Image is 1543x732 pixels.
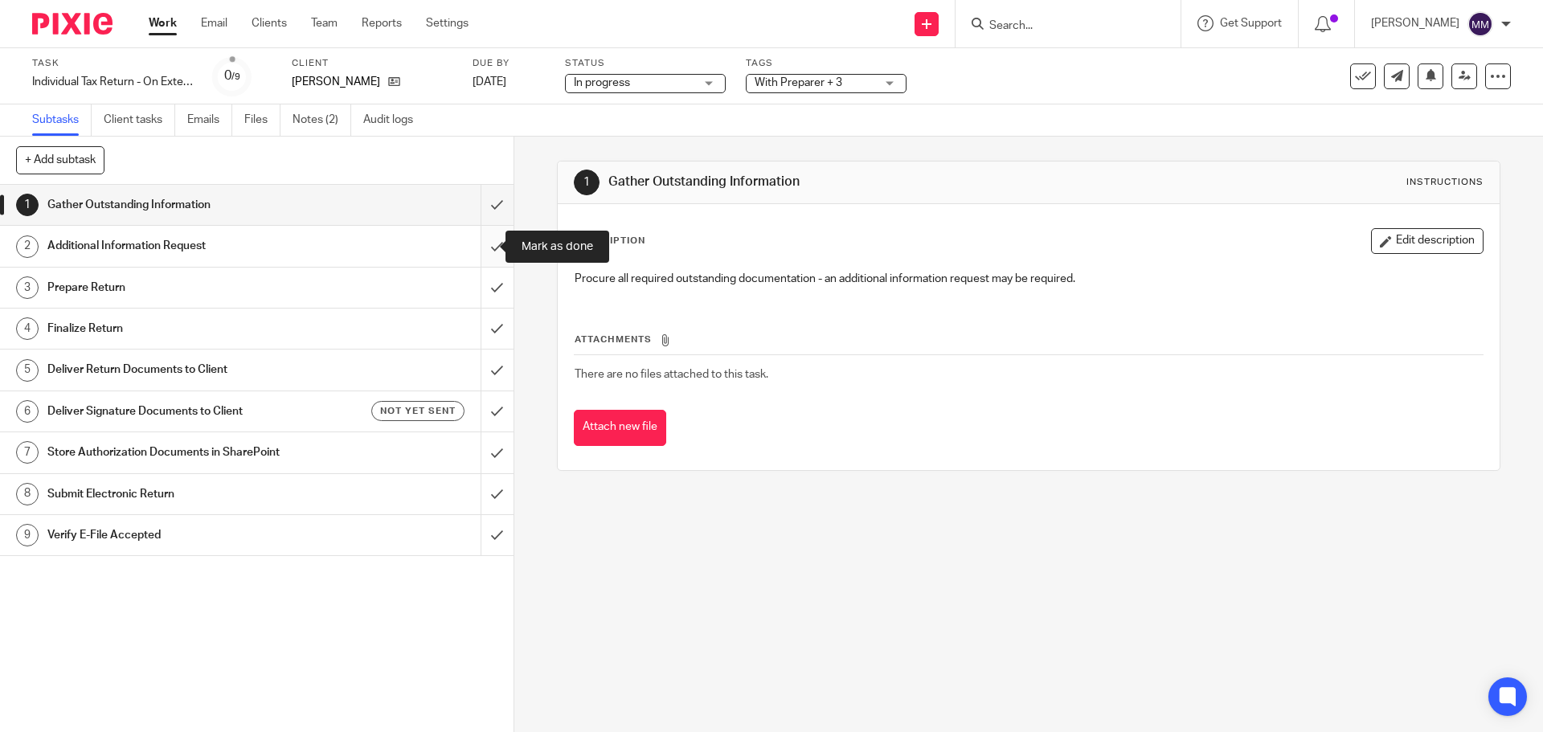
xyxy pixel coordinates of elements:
[311,15,338,31] a: Team
[574,77,630,88] span: In progress
[47,234,325,258] h1: Additional Information Request
[32,13,113,35] img: Pixie
[565,57,726,70] label: Status
[575,271,1482,287] p: Procure all required outstanding documentation - an additional information request may be required.
[426,15,469,31] a: Settings
[47,317,325,341] h1: Finalize Return
[32,74,193,90] div: Individual Tax Return - On Extension
[575,369,768,380] span: There are no files attached to this task.
[292,57,452,70] label: Client
[16,400,39,423] div: 6
[574,170,600,195] div: 1
[149,15,177,31] a: Work
[1467,11,1493,37] img: svg%3E
[1220,18,1282,29] span: Get Support
[746,57,907,70] label: Tags
[575,335,652,344] span: Attachments
[47,358,325,382] h1: Deliver Return Documents to Client
[1371,228,1484,254] button: Edit description
[16,359,39,382] div: 5
[16,524,39,546] div: 9
[380,404,456,418] span: Not yet sent
[231,72,240,81] small: /9
[47,482,325,506] h1: Submit Electronic Return
[16,235,39,258] div: 2
[362,15,402,31] a: Reports
[47,440,325,464] h1: Store Authorization Documents in SharePoint
[47,523,325,547] h1: Verify E-File Accepted
[32,57,193,70] label: Task
[16,441,39,464] div: 7
[988,19,1132,34] input: Search
[574,235,645,247] p: Description
[755,77,842,88] span: With Preparer + 3
[1406,176,1484,189] div: Instructions
[473,57,545,70] label: Due by
[32,104,92,136] a: Subtasks
[16,276,39,299] div: 3
[244,104,280,136] a: Files
[363,104,425,136] a: Audit logs
[16,317,39,340] div: 4
[47,276,325,300] h1: Prepare Return
[16,146,104,174] button: + Add subtask
[224,67,240,85] div: 0
[16,194,39,216] div: 1
[473,76,506,88] span: [DATE]
[201,15,227,31] a: Email
[292,74,380,90] p: [PERSON_NAME]
[608,174,1063,190] h1: Gather Outstanding Information
[16,483,39,505] div: 8
[574,410,666,446] button: Attach new file
[47,193,325,217] h1: Gather Outstanding Information
[47,399,325,423] h1: Deliver Signature Documents to Client
[104,104,175,136] a: Client tasks
[1371,15,1459,31] p: [PERSON_NAME]
[293,104,351,136] a: Notes (2)
[252,15,287,31] a: Clients
[187,104,232,136] a: Emails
